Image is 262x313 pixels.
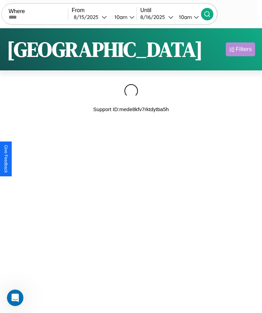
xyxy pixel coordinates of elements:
p: Support ID: mede8kfv7rktdytba5h [93,105,169,114]
label: From [72,7,137,13]
button: Filters [226,42,255,56]
button: 8/15/2025 [72,13,109,21]
label: Until [140,7,201,13]
iframe: Intercom live chat [7,290,23,306]
div: 10am [175,14,194,20]
button: 10am [109,13,137,21]
label: Where [9,8,68,14]
div: 8 / 16 / 2025 [140,14,168,20]
div: Filters [236,46,252,53]
div: 8 / 15 / 2025 [74,14,102,20]
h1: [GEOGRAPHIC_DATA] [7,35,203,63]
div: Give Feedback [3,145,8,173]
div: 10am [111,14,129,20]
button: 10am [173,13,201,21]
